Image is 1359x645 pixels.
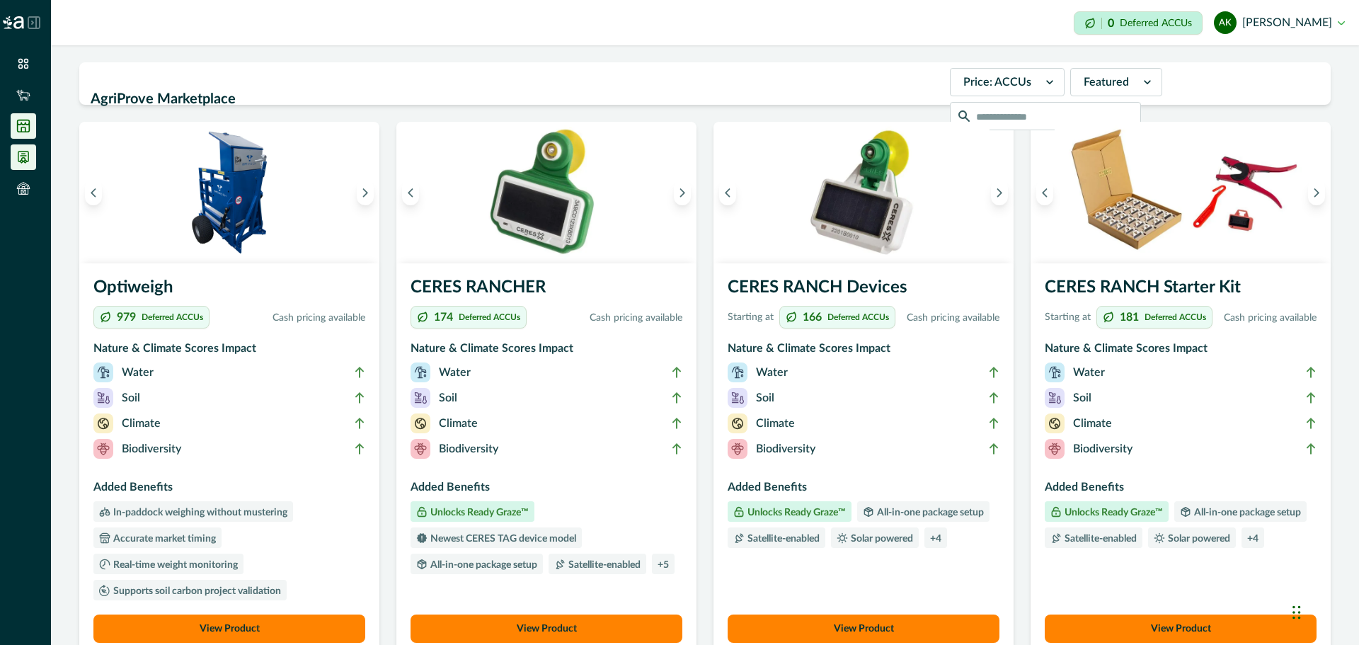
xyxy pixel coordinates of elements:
p: Real-time weight monitoring [110,560,238,570]
button: Next image [1308,180,1325,205]
p: Satellite-enabled [566,560,641,570]
button: View Product [1045,615,1317,643]
p: Deferred ACCUs [1145,313,1206,321]
button: View Product [93,615,365,643]
img: Logo [3,16,24,29]
h3: CERES RANCH Devices [728,275,999,306]
button: View Product [728,615,999,643]
div: Drag [1292,591,1301,634]
p: Satellite-enabled [745,534,820,544]
img: An Optiweigh unit [79,122,379,263]
p: Starting at [1045,310,1091,325]
h3: Added Benefits [411,479,682,501]
p: Soil [439,389,457,406]
h3: Nature & Climate Scores Impact [1045,340,1317,363]
p: Accurate market timing [110,534,216,544]
p: Biodiversity [756,440,815,457]
p: Cash pricing available [901,311,999,326]
p: 0 [1108,18,1114,29]
p: Biodiversity [1073,440,1132,457]
p: Satellite-enabled [1062,534,1137,544]
h2: AgriProve Marketplace [91,86,941,113]
p: Water [756,364,788,381]
button: Previous image [402,180,419,205]
img: A single CERES RANCH device [713,122,1014,263]
h3: CERES RANCHER [411,275,682,306]
p: Soil [756,389,774,406]
p: + 4 [1247,534,1258,544]
p: Soil [122,389,140,406]
p: 979 [117,312,136,323]
p: Climate [122,415,161,432]
p: All-in-one package setup [1191,508,1301,518]
p: Water [1073,364,1105,381]
iframe: Chat Widget [1288,577,1359,645]
p: All-in-one package setup [428,560,537,570]
button: Next image [357,180,374,205]
p: Solar powered [848,534,913,544]
p: Starting at [728,310,774,325]
h3: Added Benefits [728,479,999,501]
p: Unlocks Ready Graze™ [745,508,846,518]
p: Climate [439,415,478,432]
button: Next image [674,180,691,205]
p: Unlocks Ready Graze™ [1062,508,1163,518]
button: Previous image [85,180,102,205]
img: A single CERES RANCHER device [396,122,696,263]
h3: Added Benefits [1045,479,1317,501]
p: Water [439,364,471,381]
p: Soil [1073,389,1091,406]
h3: Optiweigh [93,275,365,306]
p: + 5 [658,560,669,570]
p: 181 [1120,312,1139,323]
p: Unlocks Ready Graze™ [428,508,529,518]
p: + 4 [930,534,941,544]
h3: Nature & Climate Scores Impact [93,340,365,363]
p: Biodiversity [439,440,498,457]
h3: Nature & Climate Scores Impact [728,340,999,363]
p: Newest CERES TAG device model [428,534,576,544]
p: Deferred ACCUs [1120,18,1192,28]
button: Previous image [1036,180,1053,205]
p: All-in-one package setup [874,508,984,518]
button: Next image [991,180,1008,205]
p: Deferred ACCUs [142,313,203,321]
p: 166 [803,312,822,323]
img: A CERES RANCH starter kit [1031,122,1331,263]
p: Supports soil carbon project validation [110,586,281,596]
p: Deferred ACCUs [827,313,889,321]
p: 174 [434,312,453,323]
p: Deferred ACCUs [459,313,520,321]
button: Previous image [719,180,736,205]
p: Biodiversity [122,440,181,457]
h3: CERES RANCH Starter Kit [1045,275,1317,306]
p: Cash pricing available [215,311,365,326]
p: Water [122,364,154,381]
p: Cash pricing available [532,311,682,326]
button: View Product [411,615,682,643]
p: Solar powered [1165,534,1230,544]
p: Climate [1073,415,1112,432]
p: Cash pricing available [1218,311,1317,326]
p: In-paddock weighing without mustering [110,508,287,518]
button: Adeline Kosim[PERSON_NAME] [1214,6,1345,40]
h3: Added Benefits [93,479,365,501]
p: Climate [756,415,795,432]
h3: Nature & Climate Scores Impact [411,340,682,363]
